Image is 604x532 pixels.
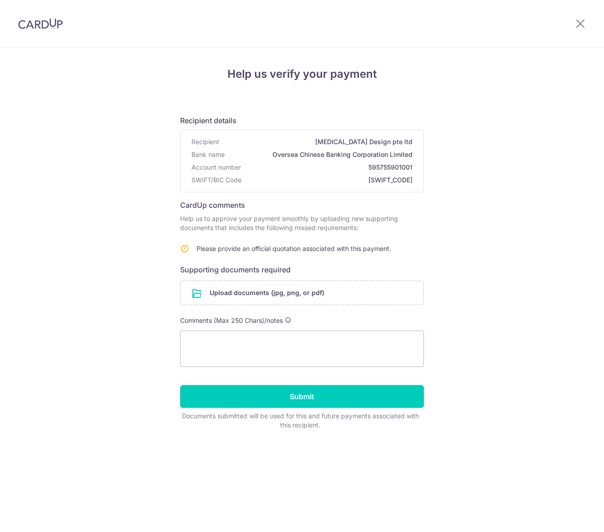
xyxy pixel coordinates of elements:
[245,163,413,172] span: 595755901001
[191,150,225,159] span: Bank name
[180,385,424,408] input: Submit
[191,163,241,172] span: Account number
[223,137,413,146] span: [MEDICAL_DATA] Design pte ltd
[180,412,420,430] div: Documents submitted will be used for this and future payments associated with this recipient.
[196,245,391,252] span: Please provide an official quotation associated with this payment.
[180,66,424,82] h4: Help us verify your payment
[180,281,424,305] div: Upload documents (jpg, png, or pdf)
[18,18,63,29] img: CardUp
[228,150,413,159] span: Oversea Chinese Banking Corporation Limited
[180,316,283,324] span: Comments (Max 250 Chars)/notes
[180,214,424,232] p: Help us to approve your payment smoothly by uploading new supporting documents that includes the ...
[191,176,242,185] span: SWIFT/BIC Code
[180,200,424,211] h6: CardUp comments
[245,176,413,185] span: [SWIFT_CODE]
[180,115,424,126] h6: Recipient details
[191,137,219,146] span: Recipient
[180,264,424,275] h6: Supporting documents required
